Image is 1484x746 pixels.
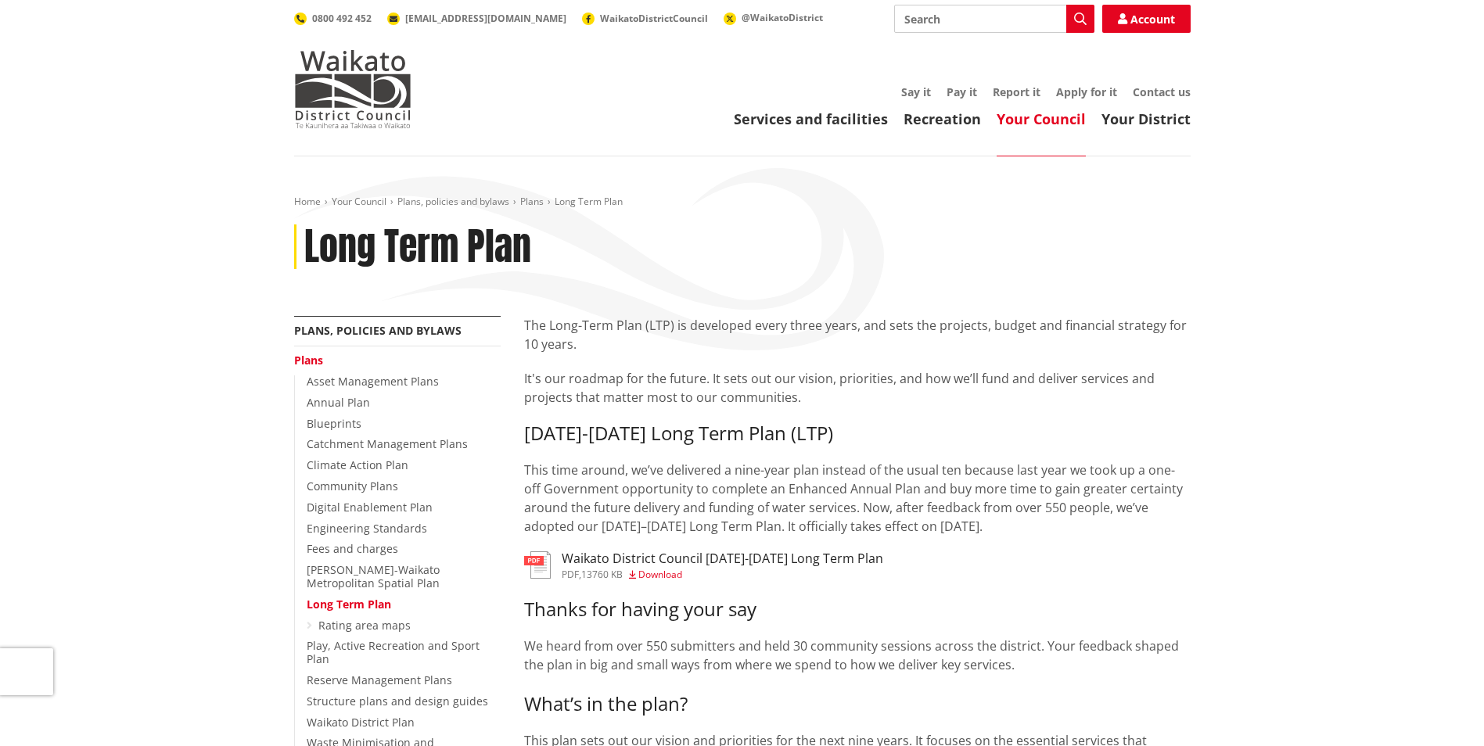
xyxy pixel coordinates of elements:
span: We heard from over 550 submitters and held 30 community sessions across the district. Your feedba... [524,637,1179,673]
a: Blueprints [307,416,361,431]
a: Your Council [332,195,386,208]
p: This time around, we’ve delivered a nine-year plan instead of the usual ten because last year we ... [524,461,1191,536]
a: Your District [1101,109,1191,128]
nav: breadcrumb [294,195,1191,209]
h3: [DATE]-[DATE] Long Term Plan (LTP) [524,422,1191,445]
span: Long Term Plan [555,195,623,208]
img: Waikato District Council - Te Kaunihera aa Takiwaa o Waikato [294,50,411,128]
a: 0800 492 452 [294,12,372,25]
span: 0800 492 452 [312,12,372,25]
a: Pay it [947,84,977,99]
p: The Long-Term Plan (LTP) is developed every three years, and sets the projects, budget and financ... [524,316,1191,353]
span: @WaikatoDistrict [742,11,823,24]
a: Report it [993,84,1040,99]
a: [EMAIL_ADDRESS][DOMAIN_NAME] [387,12,566,25]
p: It's our roadmap for the future. It sets out our vision, priorities, and how we’ll fund and deliv... [524,369,1191,407]
a: Structure plans and design guides [307,694,488,708]
a: Annual Plan [307,395,370,410]
a: Plans, policies and bylaws [294,323,462,338]
a: Fees and charges [307,541,398,556]
a: Catchment Management Plans [307,436,468,451]
h3: Waikato District Council [DATE]-[DATE] Long Term Plan [562,551,883,566]
a: Say it [901,84,931,99]
a: WaikatoDistrictCouncil [582,12,708,25]
a: Climate Action Plan [307,457,408,472]
a: Long Term Plan [307,597,391,612]
span: 13760 KB [581,568,623,581]
a: Reserve Management Plans [307,672,452,687]
img: document-pdf.svg [524,551,551,579]
a: Rating area maps [318,618,411,633]
div: , [562,570,883,579]
a: Community Plans [307,479,398,493]
a: Play, Active Recreation and Sport Plan [307,638,480,666]
h3: What’s in the plan? [524,693,1191,716]
a: Plans [294,353,323,368]
a: Account [1102,5,1191,33]
a: Contact us [1133,84,1191,99]
a: Plans, policies and bylaws [397,195,509,208]
a: Home [294,195,321,208]
a: Services and facilities [734,109,888,128]
span: WaikatoDistrictCouncil [600,12,708,25]
a: Plans [520,195,544,208]
a: Waikato District Council [DATE]-[DATE] Long Term Plan pdf,13760 KB Download [524,551,883,579]
a: Engineering Standards [307,521,427,536]
a: @WaikatoDistrict [724,11,823,24]
h1: Long Term Plan [304,224,531,270]
span: [EMAIL_ADDRESS][DOMAIN_NAME] [405,12,566,25]
a: Apply for it [1056,84,1117,99]
a: Your Council [997,109,1086,128]
span: pdf [562,568,579,581]
a: Waikato District Plan [307,715,415,730]
input: Search input [894,5,1094,33]
span: Download [638,568,682,581]
h3: Thanks for having your say [524,598,1191,621]
a: Digital Enablement Plan [307,500,433,515]
a: Recreation [904,109,981,128]
a: [PERSON_NAME]-Waikato Metropolitan Spatial Plan [307,562,440,590]
a: Asset Management Plans [307,374,439,389]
